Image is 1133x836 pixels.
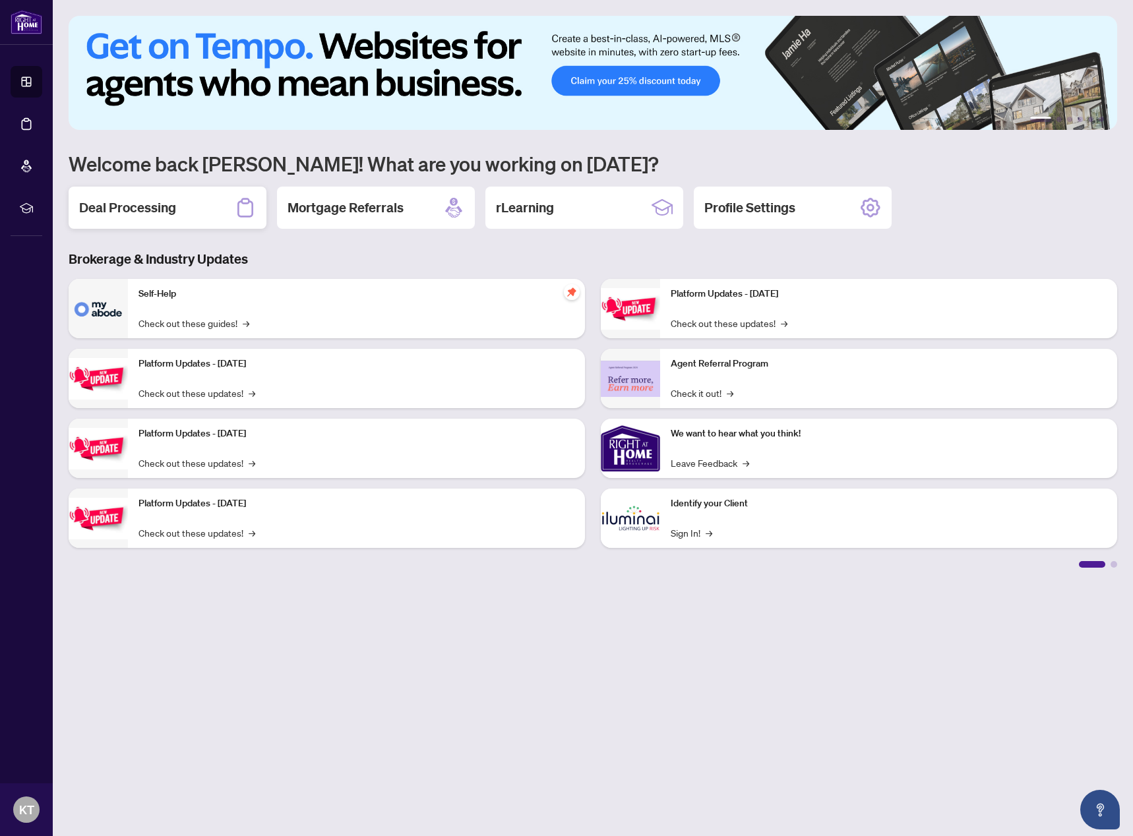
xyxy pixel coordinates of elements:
span: → [249,386,255,400]
img: Platform Updates - September 16, 2025 [69,358,128,400]
h3: Brokerage & Industry Updates [69,250,1117,268]
h2: Deal Processing [79,198,176,217]
p: We want to hear what you think! [671,427,1107,441]
img: Slide 0 [69,16,1117,130]
p: Self-Help [138,287,574,301]
span: → [743,456,749,470]
p: Platform Updates - [DATE] [138,357,574,371]
a: Leave Feedback→ [671,456,749,470]
a: Check out these guides!→ [138,316,249,330]
h2: Profile Settings [704,198,795,217]
img: Agent Referral Program [601,361,660,397]
span: → [706,525,712,540]
a: Check out these updates!→ [138,386,255,400]
img: Platform Updates - June 23, 2025 [601,288,660,330]
h1: Welcome back [PERSON_NAME]! What are you working on [DATE]? [69,151,1117,176]
button: 5 [1088,117,1093,122]
button: Open asap [1080,790,1120,829]
span: → [249,456,255,470]
p: Identify your Client [671,496,1107,511]
img: Self-Help [69,279,128,338]
button: 2 [1056,117,1062,122]
button: 1 [1030,117,1051,122]
span: → [249,525,255,540]
h2: Mortgage Referrals [288,198,404,217]
img: Identify your Client [601,489,660,548]
button: 4 [1078,117,1083,122]
a: Check out these updates!→ [671,316,787,330]
a: Sign In!→ [671,525,712,540]
span: pushpin [564,284,580,300]
a: Check out these updates!→ [138,525,255,540]
span: KT [19,800,34,819]
a: Check out these updates!→ [138,456,255,470]
p: Agent Referral Program [671,357,1107,371]
img: logo [11,10,42,34]
p: Platform Updates - [DATE] [138,496,574,511]
button: 6 [1099,117,1104,122]
span: → [781,316,787,330]
button: 3 [1067,117,1072,122]
img: Platform Updates - July 8, 2025 [69,498,128,539]
img: We want to hear what you think! [601,419,660,478]
img: Platform Updates - July 21, 2025 [69,428,128,469]
span: → [243,316,249,330]
span: → [727,386,733,400]
p: Platform Updates - [DATE] [138,427,574,441]
h2: rLearning [496,198,554,217]
p: Platform Updates - [DATE] [671,287,1107,301]
a: Check it out!→ [671,386,733,400]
